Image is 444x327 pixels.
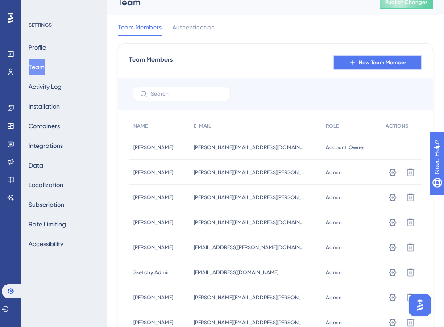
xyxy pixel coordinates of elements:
[21,2,56,13] span: Need Help?
[29,236,63,252] button: Accessibility
[386,122,408,130] span: ACTIONS
[29,39,46,55] button: Profile
[326,269,342,276] span: Admin
[29,59,45,75] button: Team
[29,21,101,29] div: SETTINGS
[29,216,66,232] button: Rate Limiting
[133,144,173,151] span: [PERSON_NAME]
[133,219,173,226] span: [PERSON_NAME]
[326,169,342,176] span: Admin
[133,122,148,130] span: NAME
[407,292,433,319] iframe: UserGuiding AI Assistant Launcher
[29,197,64,213] button: Subscription
[29,118,60,134] button: Containers
[129,54,173,71] span: Team Members
[194,319,305,326] span: [PERSON_NAME][EMAIL_ADDRESS][PERSON_NAME][DOMAIN_NAME]
[29,138,63,154] button: Integrations
[326,144,365,151] span: Account Owner
[194,294,305,301] span: [PERSON_NAME][EMAIL_ADDRESS][PERSON_NAME][DOMAIN_NAME]
[326,122,339,130] span: ROLE
[29,98,60,114] button: Installation
[194,194,305,201] span: [PERSON_NAME][EMAIL_ADDRESS][PERSON_NAME][DOMAIN_NAME]
[133,194,173,201] span: [PERSON_NAME]
[326,319,342,326] span: Admin
[133,244,173,251] span: [PERSON_NAME]
[29,157,43,173] button: Data
[359,59,406,66] span: New Team Member
[194,219,305,226] span: [PERSON_NAME][EMAIL_ADDRESS][DOMAIN_NAME]
[326,244,342,251] span: Admin
[29,79,62,95] button: Activity Log
[133,294,173,301] span: [PERSON_NAME]
[333,55,422,70] button: New Team Member
[194,122,211,130] span: E-MAIL
[194,169,305,176] span: [PERSON_NAME][EMAIL_ADDRESS][PERSON_NAME][DOMAIN_NAME]
[118,22,162,33] span: Team Members
[326,294,342,301] span: Admin
[194,144,305,151] span: [PERSON_NAME][EMAIL_ADDRESS][DOMAIN_NAME]
[172,22,215,33] span: Authentication
[194,269,278,276] span: [EMAIL_ADDRESS][DOMAIN_NAME]
[326,194,342,201] span: Admin
[133,269,170,276] span: Sketchy Admin
[326,219,342,226] span: Admin
[194,244,305,251] span: [EMAIL_ADDRESS][PERSON_NAME][DOMAIN_NAME]
[133,319,173,326] span: [PERSON_NAME]
[133,169,173,176] span: [PERSON_NAME]
[151,91,223,97] input: Search
[29,177,63,193] button: Localization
